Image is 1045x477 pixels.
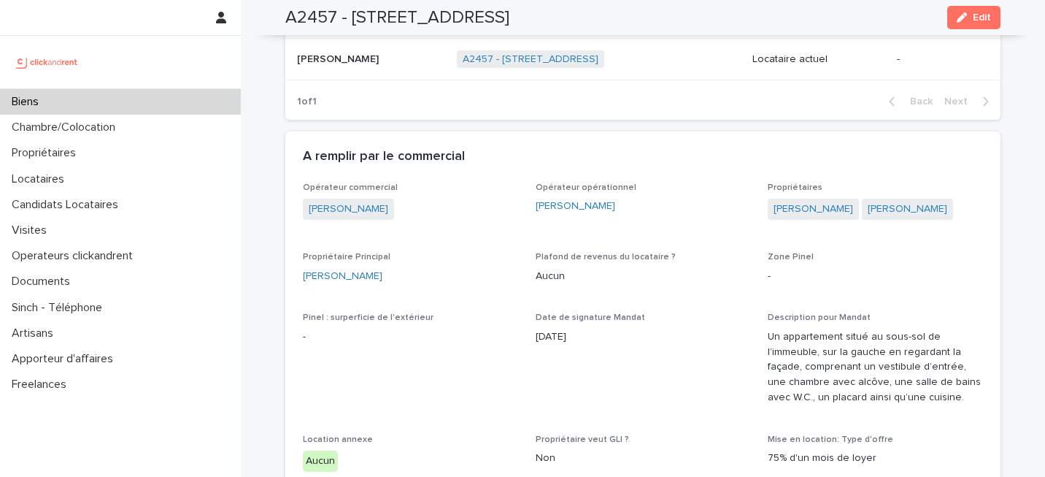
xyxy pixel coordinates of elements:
p: - [897,53,977,66]
div: Aucun [303,451,338,472]
a: [PERSON_NAME] [868,202,947,217]
span: Propriétaire veut GLI ? [536,435,629,444]
span: Zone Pinel [768,253,814,262]
p: Visites [6,224,58,237]
p: Freelances [6,378,78,392]
p: Sinch - Téléphone [6,301,114,315]
h2: A2457 - [STREET_ADDRESS] [285,7,509,28]
span: Mise en location: Type d'offre [768,435,893,444]
p: Chambre/Colocation [6,121,127,134]
button: Next [938,95,1000,108]
a: [PERSON_NAME] [309,202,388,217]
p: Biens [6,95,50,109]
p: Operateurs clickandrent [6,249,144,263]
p: - [303,329,518,345]
a: A2457 - [STREET_ADDRESS] [463,53,598,66]
p: [PERSON_NAME] [297,50,382,66]
span: Next [944,96,976,107]
a: [PERSON_NAME] [303,269,382,284]
p: - [768,269,983,284]
span: Date de signature Mandat [536,313,645,322]
tr: [PERSON_NAME][PERSON_NAME] A2457 - [STREET_ADDRESS] Locataire actuel- [285,38,1000,80]
p: Non [536,451,751,466]
button: Edit [947,6,1000,29]
span: Back [901,96,933,107]
p: Apporteur d'affaires [6,352,125,366]
p: 75% d'un mois de loyer [768,451,983,466]
p: Locataire actuel [752,53,885,66]
p: Locataires [6,172,76,186]
span: Plafond de revenus du locataire ? [536,253,676,262]
h2: A remplir par le commercial [303,149,465,165]
p: Candidats Locataires [6,198,130,212]
p: 1 of 1 [285,84,328,120]
p: Aucun [536,269,751,284]
img: UCB0brd3T0yccxBKYDjQ [12,47,82,77]
span: Opérateur commercial [303,183,398,192]
span: Propriétaire Principal [303,253,390,262]
span: Description pour Mandat [768,313,871,322]
p: Un appartement situé au sous-sol de l’immeuble, sur la gauche en regardant la façade, comprenant ... [768,329,983,405]
span: Opérateur opérationnel [536,183,636,192]
span: Location annexe [303,435,373,444]
a: [PERSON_NAME] [536,199,615,214]
p: Propriétaires [6,146,88,160]
p: Artisans [6,327,65,340]
span: Propriétaires [768,183,822,192]
span: Pinel : surperficie de l'extérieur [303,313,433,322]
button: Back [877,95,938,108]
span: Edit [973,12,991,23]
p: [DATE] [536,329,751,345]
a: [PERSON_NAME] [774,202,853,217]
p: Documents [6,275,82,289]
